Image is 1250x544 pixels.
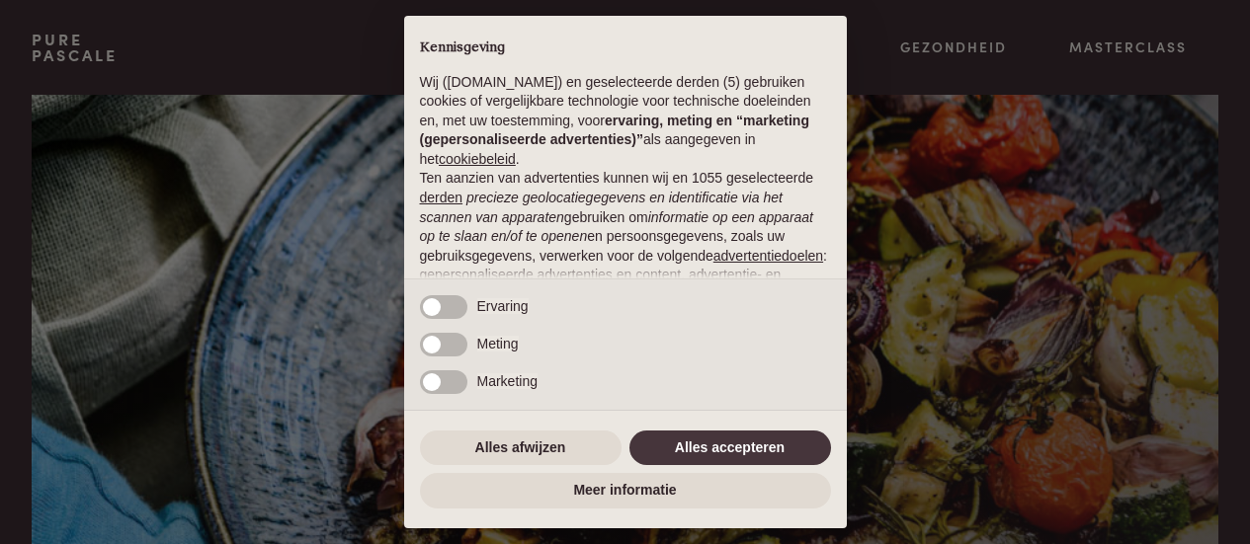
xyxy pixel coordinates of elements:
[629,430,831,466] button: Alles accepteren
[420,209,814,245] em: informatie op een apparaat op te slaan en/of te openen
[420,190,783,225] em: precieze geolocatiegegevens en identificatie via het scannen van apparaten
[477,298,529,314] span: Ervaring
[477,373,538,389] span: Marketing
[420,39,831,57] h2: Kennisgeving
[713,247,823,267] button: advertentiedoelen
[477,336,519,351] span: Meting
[420,169,831,304] p: Ten aanzien van advertenties kunnen wij en 1055 geselecteerde gebruiken om en persoonsgegevens, z...
[420,473,831,508] button: Meer informatie
[420,113,809,148] strong: ervaring, meting en “marketing (gepersonaliseerde advertenties)”
[420,189,463,208] button: derden
[420,73,831,170] p: Wij ([DOMAIN_NAME]) en geselecteerde derden (5) gebruiken cookies of vergelijkbare technologie vo...
[420,430,622,466] button: Alles afwijzen
[439,151,516,167] a: cookiebeleid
